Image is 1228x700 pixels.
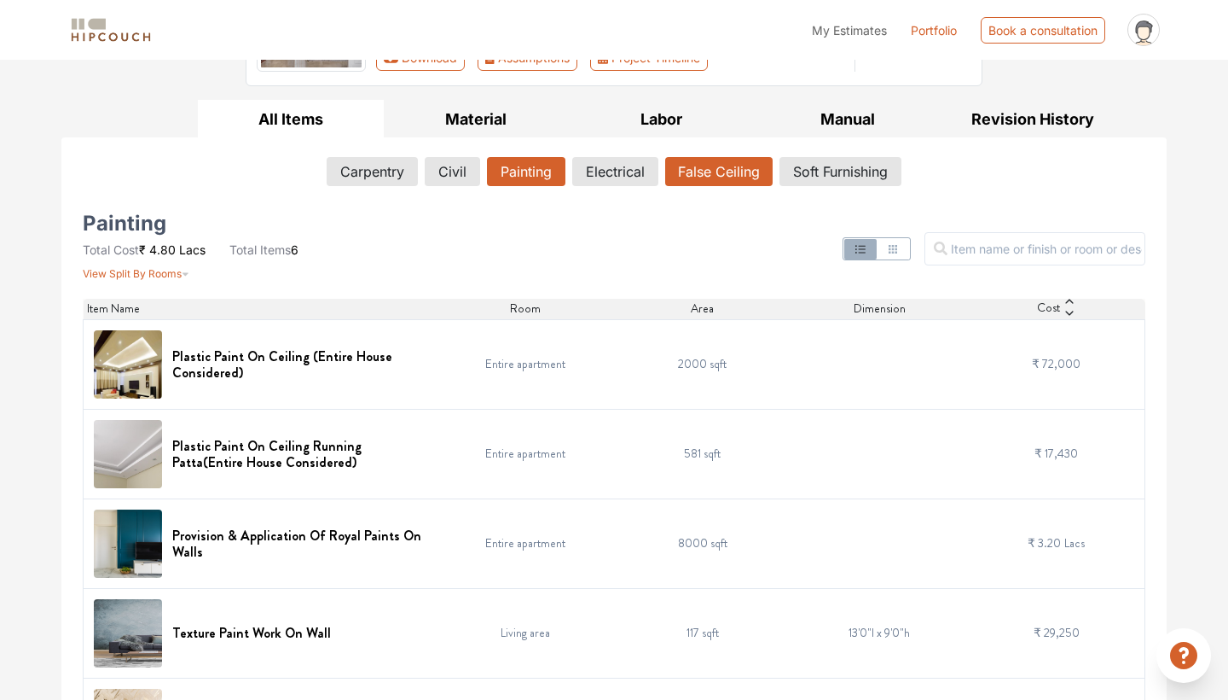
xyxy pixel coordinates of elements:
span: ₹ 72,000 [1032,355,1080,372]
span: Lacs [1064,534,1085,551]
td: Living area [437,588,615,678]
button: False Ceiling [665,157,773,186]
td: Entire apartment [437,409,615,499]
button: View Split By Rooms [83,259,189,282]
span: ₹ 17,430 [1034,445,1078,462]
div: Book a consultation [981,17,1105,44]
span: Lacs [179,242,206,257]
span: Total Cost [83,242,139,257]
h6: Plastic Paint On Ceiling (Entire House Considered) [172,348,427,381]
input: Item name or finish or room or description [924,232,1145,265]
span: Total Items [229,242,291,257]
button: Electrical [572,157,658,186]
td: Entire apartment [437,499,615,588]
td: 13'0"l x 9'0"h [791,588,969,678]
button: Soft Furnishing [779,157,901,186]
span: View Split By Rooms [83,267,182,280]
button: All Items [198,100,384,138]
span: Cost [1037,299,1060,319]
td: 117 sqft [614,588,791,678]
h6: Plastic Paint On Ceiling Running Patta(Entire House Considered) [172,438,427,470]
span: ₹ 3.20 [1028,534,1061,551]
button: Labor [569,100,755,138]
span: My Estimates [812,23,887,38]
button: Revision History [940,100,1126,138]
h5: Painting [83,217,166,230]
a: Portfolio [911,21,957,39]
button: Carpentry [327,157,418,186]
td: 8000 sqft [614,499,791,588]
img: logo-horizontal.svg [68,15,153,45]
h6: Texture Paint Work On Wall [172,625,331,641]
span: Dimension [854,300,906,318]
span: logo-horizontal.svg [68,11,153,50]
button: Manual [755,100,941,138]
td: 2000 sqft [614,319,791,409]
button: Material [384,100,570,138]
td: 581 sqft [614,409,791,499]
span: ₹ 29,250 [1034,624,1080,641]
span: ₹ 4.80 [139,242,176,257]
img: Provision & Application Of Royal Paints On Walls [94,510,162,578]
li: 6 [229,241,298,259]
span: Item Name [87,300,140,318]
img: Texture Paint Work On Wall [94,599,162,668]
h6: Provision & Application Of Royal Paints On Walls [172,528,427,560]
button: Painting [487,157,565,186]
td: Entire apartment [437,319,615,409]
span: Room [510,300,541,318]
img: Plastic Paint On Ceiling Running Patta(Entire House Considered) [94,420,162,488]
img: Plastic Paint On Ceiling (Entire House Considered) [94,330,162,399]
button: Civil [425,157,480,186]
span: Area [691,300,714,318]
